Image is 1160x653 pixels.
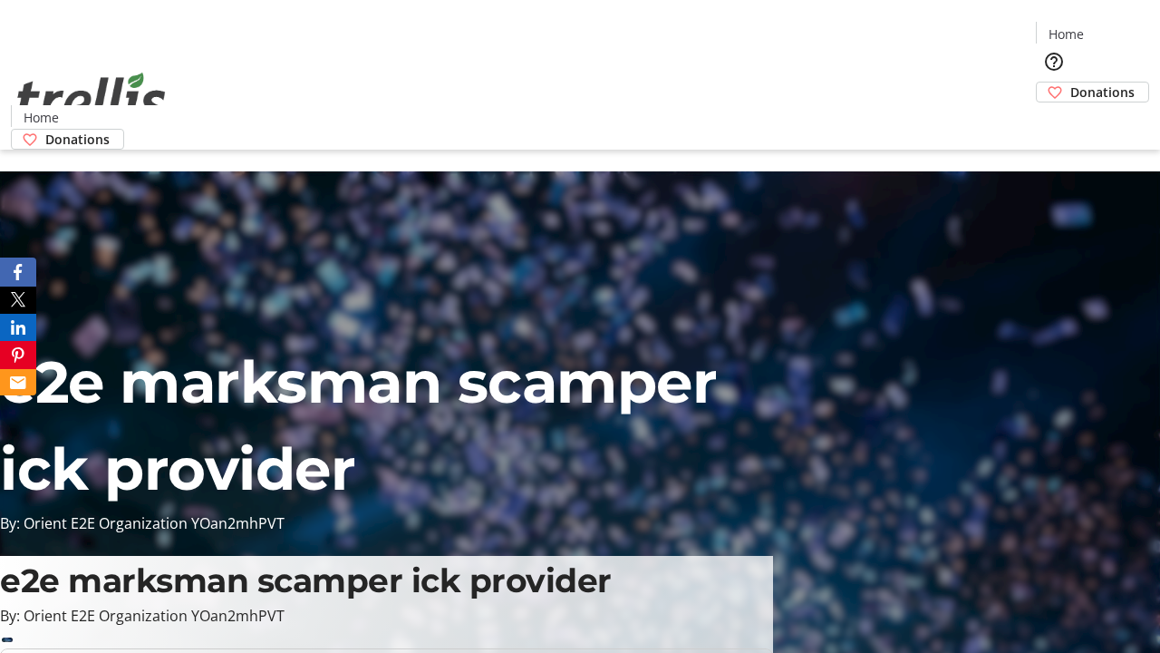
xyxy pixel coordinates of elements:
[45,130,110,149] span: Donations
[1049,24,1084,44] span: Home
[12,108,70,127] a: Home
[1037,24,1095,44] a: Home
[24,108,59,127] span: Home
[1036,82,1149,102] a: Donations
[1070,83,1135,102] span: Donations
[1036,44,1072,80] button: Help
[11,53,172,143] img: Orient E2E Organization YOan2mhPVT's Logo
[1036,102,1072,139] button: Cart
[11,129,124,150] a: Donations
